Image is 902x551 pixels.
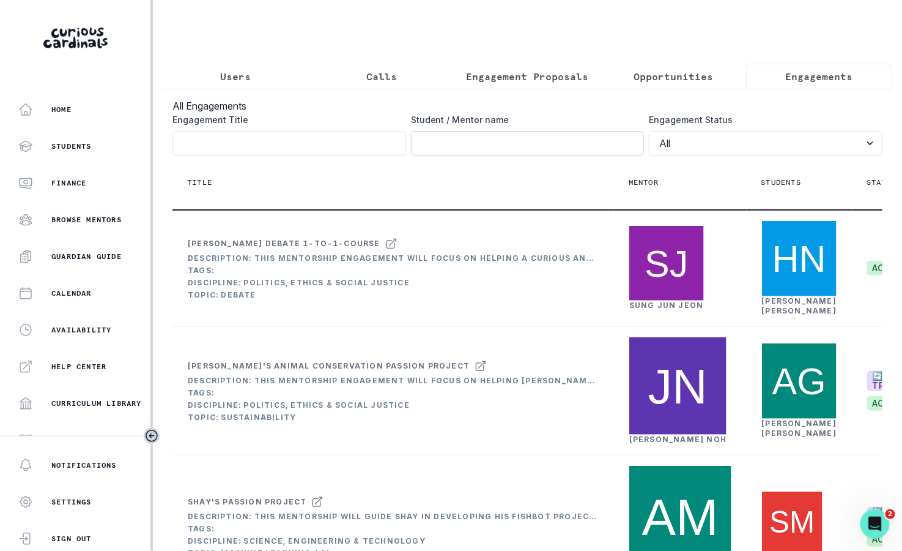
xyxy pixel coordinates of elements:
[51,497,92,507] p: Settings
[188,290,599,300] div: Topic: Debate
[634,69,713,84] p: Opportunities
[51,399,142,408] p: Curriculum Library
[860,509,890,539] iframe: Intercom live chat
[366,69,397,84] p: Calls
[51,178,86,188] p: Finance
[51,141,92,151] p: Students
[188,497,306,507] div: Shay's Passion Project
[761,178,802,187] p: Students
[187,178,212,187] p: Title
[786,69,853,84] p: Engagements
[188,253,599,263] div: Description: This mentorship engagement will focus on helping a curious and academically gifted 9...
[188,376,599,386] div: Description: This mentorship engagement will focus on helping [PERSON_NAME] explore her passion f...
[762,296,837,315] a: [PERSON_NAME] [PERSON_NAME]
[629,435,726,444] a: [PERSON_NAME] Noh
[172,99,882,113] h3: All Engagements
[51,252,122,261] p: Guardian Guide
[220,69,251,84] p: Users
[629,301,704,310] a: Sung Jun Jeon
[188,400,599,410] div: Discipline: Politics, Ethics & Social Justice
[172,113,399,126] label: Engagement Title
[51,325,111,335] p: Availability
[188,413,599,422] div: Topic: Sustainability
[188,239,380,249] div: [PERSON_NAME] Debate 1-to-1-course
[188,536,599,546] div: Discipline: Science, Engineering & Technology
[51,435,127,445] p: Mentor Handbook
[51,534,92,544] p: Sign Out
[51,362,106,372] p: Help Center
[411,113,637,126] label: Student / Mentor name
[51,288,92,298] p: Calendar
[188,388,599,398] div: Tags:
[762,419,837,438] a: [PERSON_NAME] [PERSON_NAME]
[188,266,599,275] div: Tags:
[51,215,122,225] p: Browse Mentors
[51,105,72,114] p: Home
[885,509,895,519] span: 2
[629,178,659,187] p: Mentor
[144,428,160,444] button: Toggle sidebar
[188,278,599,288] div: Discipline: Politics, Ethics & Social Justice
[188,361,470,371] div: [PERSON_NAME]'s Animal Conservation Passion Project
[43,28,108,48] img: Curious Cardinals Logo
[867,178,896,187] p: Status
[188,524,599,534] div: Tags:
[466,69,588,84] p: Engagement Proposals
[188,512,599,522] div: Description: This mentorship will guide Shay in developing his Fishbot project from concept to a ...
[51,460,117,470] p: Notifications
[649,113,875,126] label: Engagement Status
